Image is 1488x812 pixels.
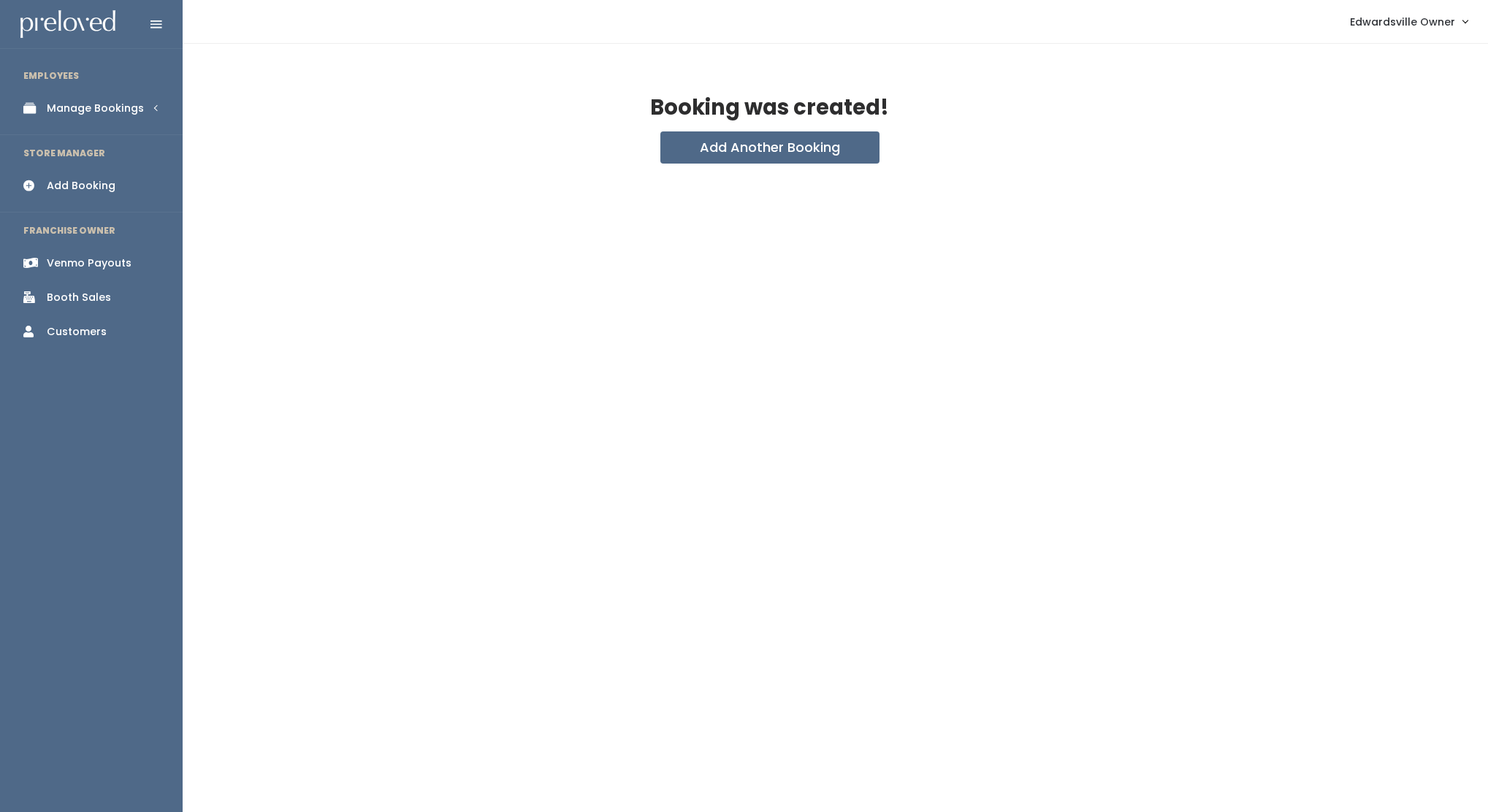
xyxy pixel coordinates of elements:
[47,178,115,194] div: Add Booking
[47,290,111,305] div: Booth Sales
[1335,6,1482,37] a: Edwardsville Owner
[20,10,115,39] img: preloved logo
[1350,14,1455,30] span: Edwardsville Owner
[660,131,880,164] button: Add Another Booking
[47,256,131,271] div: Venmo Payouts
[650,96,889,120] h2: Booking was created!
[47,324,107,340] div: Customers
[47,101,144,116] div: Manage Bookings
